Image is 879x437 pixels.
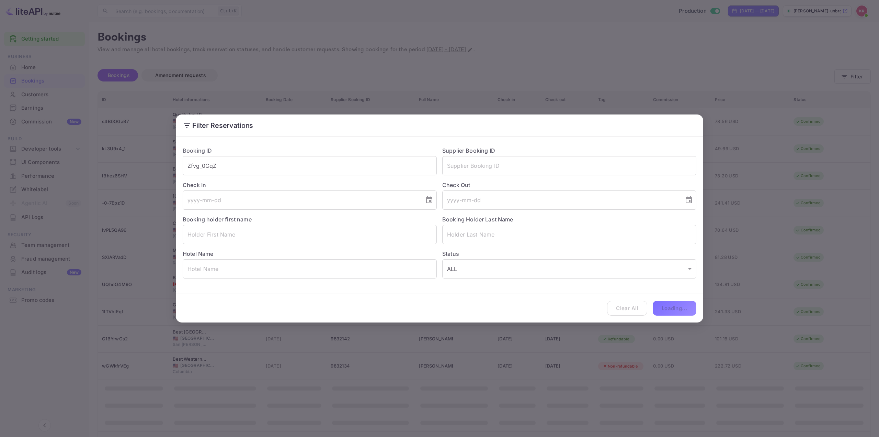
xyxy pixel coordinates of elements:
[183,181,437,189] label: Check In
[183,190,420,210] input: yyyy-mm-dd
[442,156,696,175] input: Supplier Booking ID
[442,259,696,278] div: ALL
[183,250,214,257] label: Hotel Name
[183,225,437,244] input: Holder First Name
[442,190,679,210] input: yyyy-mm-dd
[442,216,513,223] label: Booking Holder Last Name
[422,193,436,207] button: Choose date
[183,259,437,278] input: Hotel Name
[682,193,696,207] button: Choose date
[183,216,252,223] label: Booking holder first name
[442,181,696,189] label: Check Out
[183,156,437,175] input: Booking ID
[442,225,696,244] input: Holder Last Name
[442,250,696,258] label: Status
[442,147,495,154] label: Supplier Booking ID
[183,147,212,154] label: Booking ID
[176,114,703,136] h2: Filter Reservations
